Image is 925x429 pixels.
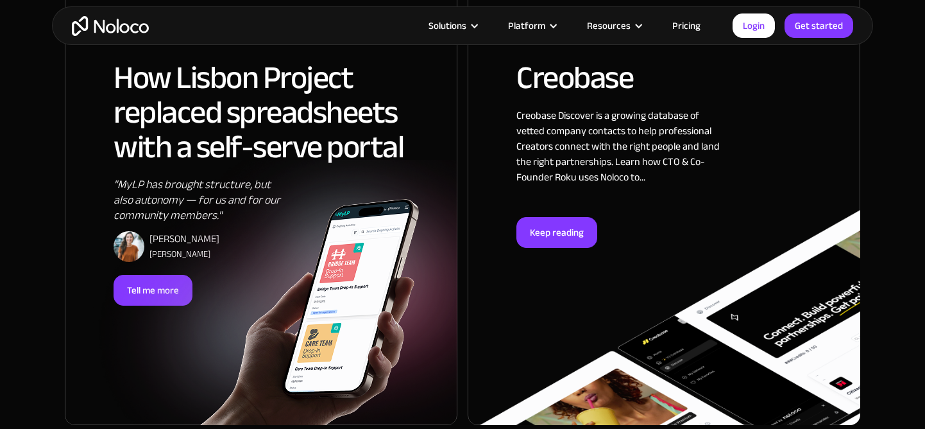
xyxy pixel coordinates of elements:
div: Resources [571,17,656,34]
a: home [72,16,149,36]
a: Pricing [656,17,717,34]
div: Resources [587,17,631,34]
div: Solutions [412,17,492,34]
div: Platform [508,17,545,34]
div: Platform [492,17,571,34]
a: Get started [785,13,853,38]
h2: How Lisbon Project replaced spreadsheets with a self-serve portal [114,60,409,164]
a: Login [733,13,775,38]
div: Solutions [429,17,466,34]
